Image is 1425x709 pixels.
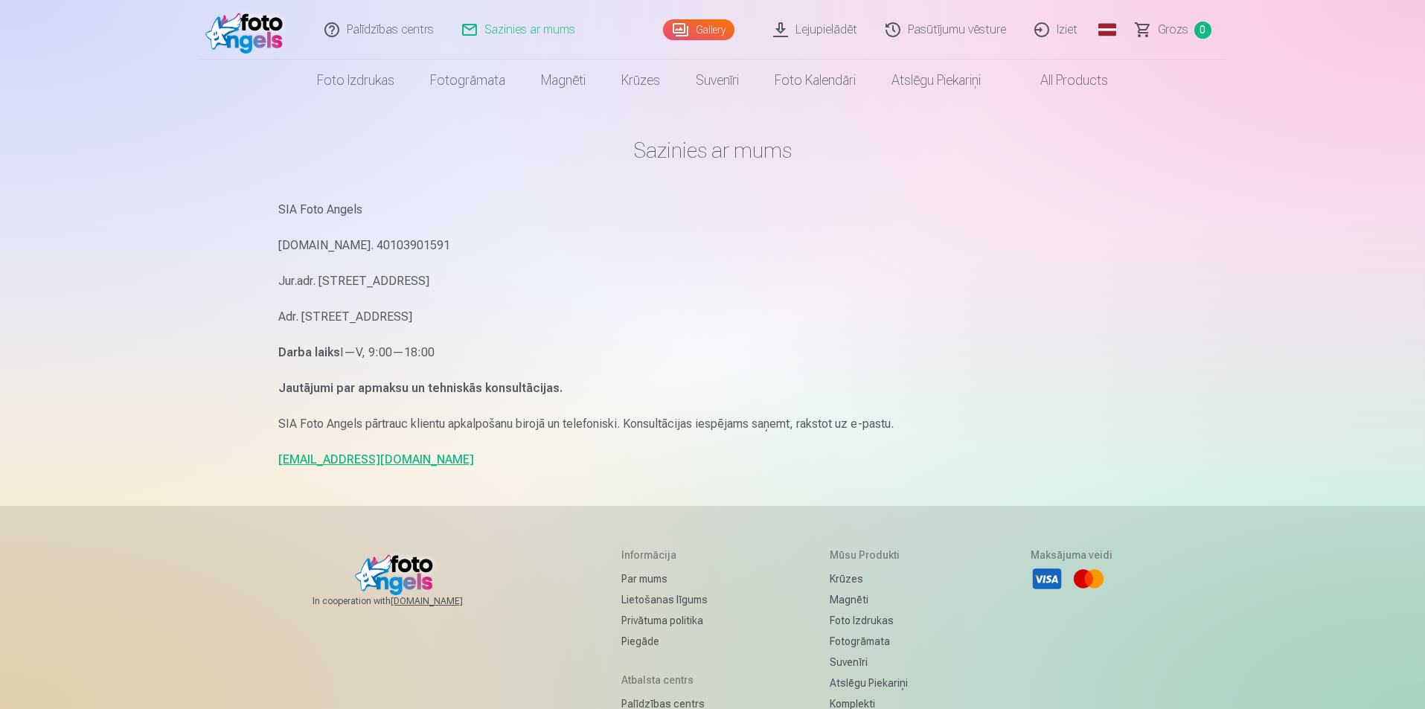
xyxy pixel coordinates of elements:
[278,271,1147,292] p: Jur.adr. [STREET_ADDRESS]
[391,595,499,607] a: [DOMAIN_NAME]
[621,548,708,562] h5: Informācija
[830,673,908,693] a: Atslēgu piekariņi
[830,652,908,673] a: Suvenīri
[278,199,1147,220] p: SIA Foto Angels
[278,414,1147,434] p: SIA Foto Angels pārtrauc klientu apkalpošanu birojā un telefoniski. Konsultācijas iespējams saņem...
[412,60,523,101] a: Fotogrāmata
[278,345,340,359] strong: Darba laiks
[1031,548,1112,562] h5: Maksājuma veidi
[523,60,603,101] a: Magnēti
[313,595,499,607] span: In cooperation with
[621,610,708,631] a: Privātuma politika
[278,235,1147,256] p: [DOMAIN_NAME]. 40103901591
[621,631,708,652] a: Piegāde
[830,610,908,631] a: Foto izdrukas
[278,137,1147,164] h1: Sazinies ar mums
[1158,21,1188,39] span: Grozs
[663,19,734,40] a: Gallery
[621,673,708,687] h5: Atbalsta centrs
[621,568,708,589] a: Par mums
[278,342,1147,363] p: I—V, 9:00—18:00
[1072,562,1105,595] li: Mastercard
[757,60,874,101] a: Foto kalendāri
[603,60,678,101] a: Krūzes
[1194,22,1211,39] span: 0
[830,568,908,589] a: Krūzes
[999,60,1126,101] a: All products
[621,589,708,610] a: Lietošanas līgums
[205,6,291,54] img: /fa1
[278,452,474,466] a: [EMAIL_ADDRESS][DOMAIN_NAME]
[299,60,412,101] a: Foto izdrukas
[874,60,999,101] a: Atslēgu piekariņi
[830,548,908,562] h5: Mūsu produkti
[830,631,908,652] a: Fotogrāmata
[830,589,908,610] a: Magnēti
[1031,562,1063,595] li: Visa
[278,307,1147,327] p: Adr. [STREET_ADDRESS]
[678,60,757,101] a: Suvenīri
[278,381,563,395] strong: Jautājumi par apmaksu un tehniskās konsultācijas.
